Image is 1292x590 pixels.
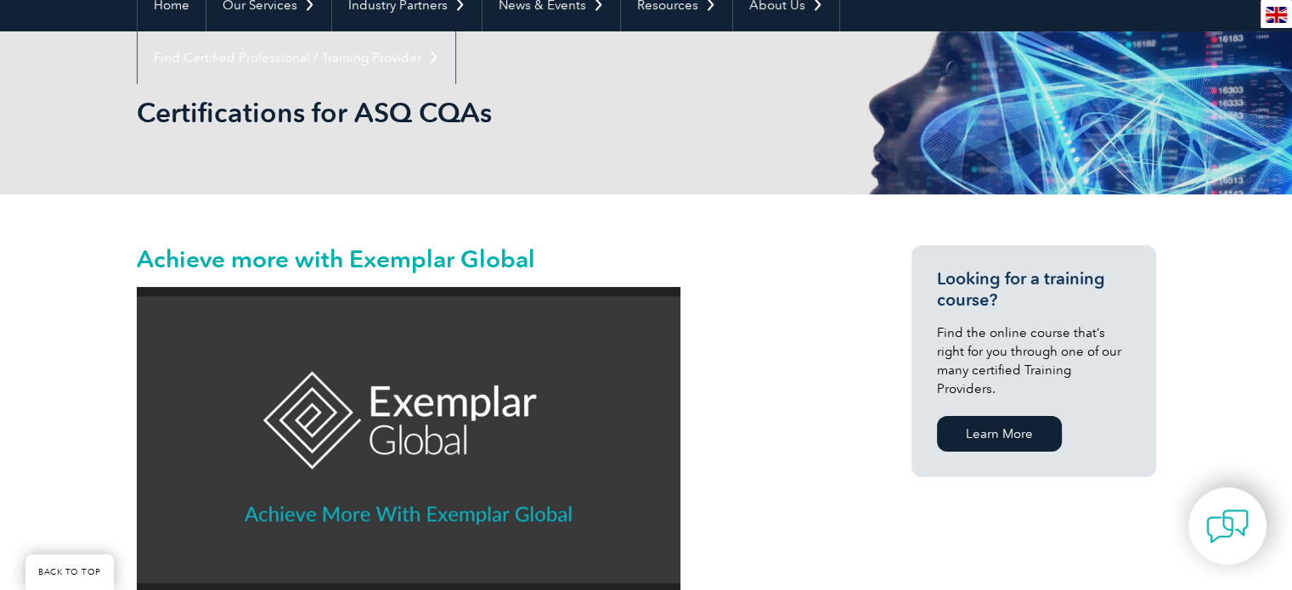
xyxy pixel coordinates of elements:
img: contact-chat.png [1206,505,1249,548]
img: en [1266,7,1287,23]
p: Find the online course that’s right for you through one of our many certified Training Providers. [937,323,1131,398]
a: BACK TO TOP [25,554,114,590]
h2: Achieve more with Exemplar Global [137,245,850,273]
a: Find Certified Professional / Training Provider [138,31,455,84]
h3: Looking for a training course? [937,268,1131,311]
h2: Certifications for ASQ CQAs [137,99,850,126]
a: Learn More [937,416,1062,452]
